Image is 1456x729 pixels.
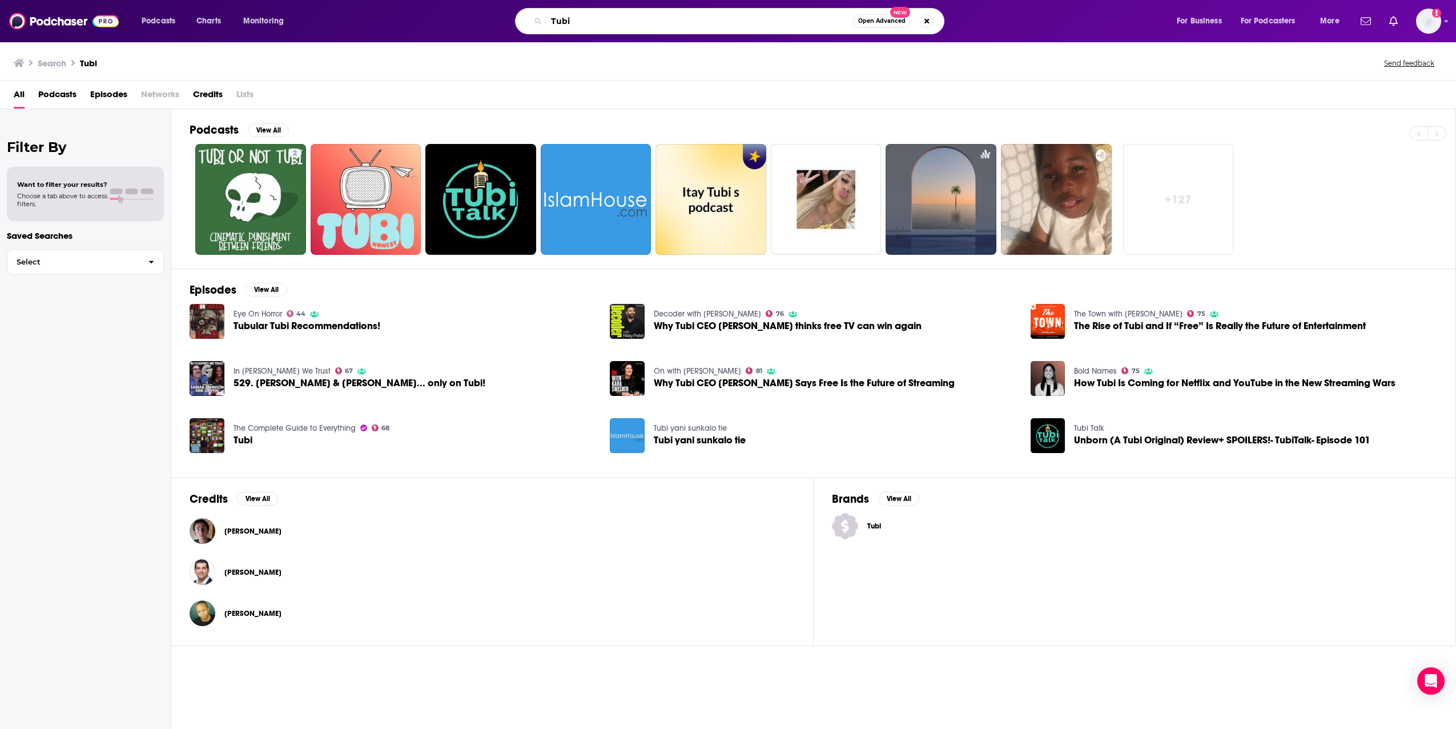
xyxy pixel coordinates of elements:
button: open menu [1312,12,1354,30]
span: Networks [141,85,179,109]
a: Dorell Anthony [190,600,215,626]
span: 44 [296,311,305,317]
span: Open Advanced [858,18,906,24]
a: Tubi yani sunkalo tie [654,435,746,445]
a: Tubi [234,435,252,445]
span: [PERSON_NAME] [224,527,281,536]
button: Dorell AnthonyDorell Anthony [190,595,795,632]
img: Why Tubi CEO Anjali Sud thinks free TV can win again [610,304,645,339]
a: Credits [193,85,223,109]
img: The Rise of Tubi and If “Free” Is Really the Future of Entertainment [1031,304,1065,339]
span: [PERSON_NAME] [224,609,281,618]
button: open menu [235,12,299,30]
img: How Tubi Is Coming for Netflix and YouTube in the New Streaming Wars [1031,361,1065,396]
div: Search podcasts, credits, & more... [526,8,955,34]
a: Why Tubi CEO Anjali Sud Says Free Is the Future of Streaming [610,361,645,396]
a: Podcasts [38,85,77,109]
a: Decoder with Nilay Patel [654,309,761,319]
img: Tubular Tubi Recommendations! [190,304,224,339]
button: View All [246,283,287,297]
a: Unborn (A Tubi Original) Review+ SPOILERS!- TubiTalk- Episode 101 [1074,435,1370,445]
a: Jérôme Tubiana [190,518,215,544]
span: Choose a tab above to access filters. [17,192,107,208]
span: 68 [381,426,389,431]
h3: Search [38,58,66,69]
a: How Tubi Is Coming for Netflix and YouTube in the New Streaming Wars [1074,378,1395,388]
a: Tubi [832,513,1437,539]
h2: Podcasts [190,123,239,137]
a: 2 [195,144,306,255]
span: Podcasts [142,13,175,29]
svg: Add a profile image [1432,9,1441,18]
a: Eye On Horror [234,309,282,319]
button: open menu [134,12,190,30]
img: User Profile [1416,9,1441,34]
a: 75 [1121,367,1140,374]
span: Charts [196,13,221,29]
a: Charts [189,12,228,30]
a: +127 [1123,144,1234,255]
span: Lists [236,85,254,109]
span: All [14,85,25,109]
a: Bold Names [1074,366,1117,376]
span: Logged in as amanda.moss [1416,9,1441,34]
span: Why Tubi CEO [PERSON_NAME] thinks free TV can win again [654,321,922,331]
img: Unborn (A Tubi Original) Review+ SPOILERS!- TubiTalk- Episode 101 [1031,418,1065,453]
a: In Godfrey We Trust [234,366,331,376]
button: Send feedback [1381,58,1438,68]
a: EpisodesView All [190,283,287,297]
button: View All [237,492,278,506]
span: 67 [345,368,353,374]
span: Select [7,258,139,266]
h2: Brands [832,492,869,506]
a: 67 [335,367,353,374]
a: 44 [287,310,306,317]
img: 529. Zainab Johnson & Erik Griffin... only on Tubi! [190,361,224,396]
button: open menu [1169,12,1236,30]
span: New [890,7,911,18]
h2: Episodes [190,283,236,297]
a: Tubi yani sunkalo tie [654,423,727,433]
span: For Podcasters [1241,13,1296,29]
a: Episodes [90,85,127,109]
a: Farhad Massoudi [190,559,215,585]
span: 529. [PERSON_NAME] & [PERSON_NAME]... only on Tubi! [234,378,485,388]
a: Dorell Anthony [224,609,281,618]
a: Why Tubi CEO Anjali Sud Says Free Is the Future of Streaming [654,378,955,388]
a: CreditsView All [190,492,278,506]
span: Why Tubi CEO [PERSON_NAME] Says Free Is the Future of Streaming [654,378,955,388]
a: The Rise of Tubi and If “Free” Is Really the Future of Entertainment [1074,321,1366,331]
h3: Tubi [80,58,97,69]
a: 2 [288,149,301,158]
a: The Town with Matthew Belloni [1074,309,1183,319]
button: Farhad MassoudiFarhad Massoudi [190,554,795,591]
button: Show profile menu [1416,9,1441,34]
a: Tubi Talk [1074,423,1104,433]
a: Show notifications dropdown [1385,11,1402,31]
img: Podchaser - Follow, Share and Rate Podcasts [9,10,119,32]
span: 75 [1197,311,1205,317]
h2: Credits [190,492,228,506]
button: Open AdvancedNew [853,14,911,28]
img: Tubi yani sunkalo tie [610,418,645,453]
a: 76 [766,310,784,317]
a: PodcastsView All [190,123,289,137]
a: BrandsView All [832,492,919,506]
span: [PERSON_NAME] [224,568,281,577]
span: Monitoring [243,13,284,29]
button: open menu [1233,12,1312,30]
a: Tubular Tubi Recommendations! [234,321,380,331]
button: View All [248,123,289,137]
a: The Complete Guide to Everything [234,423,356,433]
